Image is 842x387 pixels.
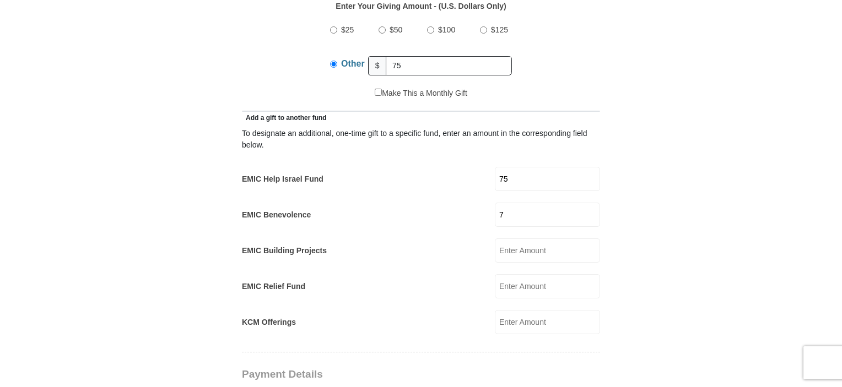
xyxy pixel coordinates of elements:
[495,310,600,334] input: Enter Amount
[368,56,387,75] span: $
[386,56,512,75] input: Other Amount
[242,173,323,185] label: EMIC Help Israel Fund
[242,114,327,122] span: Add a gift to another fund
[336,2,506,10] strong: Enter Your Giving Amount - (U.S. Dollars Only)
[242,317,296,328] label: KCM Offerings
[242,368,523,381] h3: Payment Details
[495,167,600,191] input: Enter Amount
[491,25,508,34] span: $125
[495,203,600,227] input: Enter Amount
[495,274,600,298] input: Enter Amount
[390,25,402,34] span: $50
[242,209,311,221] label: EMIC Benevolence
[375,89,382,96] input: Make This a Monthly Gift
[438,25,455,34] span: $100
[495,238,600,263] input: Enter Amount
[242,281,305,292] label: EMIC Relief Fund
[375,88,467,99] label: Make This a Monthly Gift
[341,25,354,34] span: $25
[341,59,365,68] span: Other
[242,245,327,257] label: EMIC Building Projects
[242,128,600,151] div: To designate an additional, one-time gift to a specific fund, enter an amount in the correspondin...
